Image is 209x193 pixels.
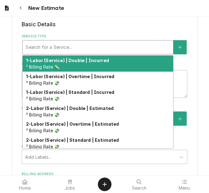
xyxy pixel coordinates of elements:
[178,117,182,121] svg: Create New Equipment
[48,177,92,192] a: Jobs
[98,178,111,191] button: Create Object
[22,34,187,54] div: Service Type
[22,62,187,67] label: Reason For Call
[26,96,60,101] span: ² Billing Rate 💸
[2,177,47,192] a: Home
[22,106,187,111] label: Equipment
[26,64,60,69] span: ² Billing Rate 💸
[22,20,187,28] legend: Basic Details
[162,177,207,192] a: Menu
[22,172,187,177] label: Billing Address
[26,74,114,79] strong: 1-Labor (Service) | Overtime | Incurred
[22,106,187,136] div: Equipment
[22,144,187,149] label: Labels
[26,121,119,127] strong: 2-Labor (Service) | Overtime | Estimated
[26,58,109,63] strong: 1-Labor (Service) | Double | Incurred
[173,111,186,126] button: Create New Equipment
[117,177,162,192] a: Search
[26,4,64,12] span: New Estimate
[173,40,186,54] button: Create New Service
[1,2,12,14] a: Go to Estimates
[65,186,75,191] span: Jobs
[15,2,26,14] button: Navigate back
[22,62,187,98] div: Reason For Call
[19,186,31,191] span: Home
[26,106,114,111] strong: 2-Labor (Service) | Double | Estimated
[22,144,187,164] div: Labels
[26,90,114,95] strong: 1-Labor (Service) | Standard | Incurred
[179,186,190,191] span: Menu
[178,45,182,49] svg: Create New Service
[26,128,60,133] span: ² Billing Rate 💸
[22,34,187,39] label: Service Type
[26,144,60,149] span: ² Billing Rate 💸
[26,112,60,117] span: ² Billing Rate 💸
[132,186,146,191] span: Search
[26,137,119,143] strong: 2-Labor (Service) | Standard | Estimated
[26,80,60,86] span: ² Billing Rate 💸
